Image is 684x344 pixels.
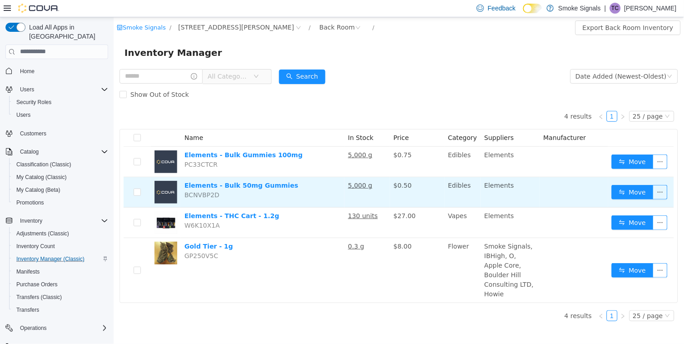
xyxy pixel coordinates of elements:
[16,65,108,77] span: Home
[13,159,75,170] a: Classification (Classic)
[71,144,104,151] span: PC33CTCR
[2,214,112,227] button: Inventory
[498,198,540,213] button: icon: swapMove
[504,94,515,105] li: Next Page
[13,97,108,108] span: Security Roles
[13,266,108,277] span: Manifests
[13,304,108,315] span: Transfers
[71,235,105,242] span: GP250V5C
[280,117,295,124] span: Price
[235,134,259,141] u: 5,000 g
[280,225,298,233] span: $8.00
[494,94,504,104] a: 1
[20,324,47,332] span: Operations
[13,292,108,303] span: Transfers (Classic)
[9,184,112,196] button: My Catalog (Beta)
[9,171,112,184] button: My Catalog (Classic)
[280,195,302,202] span: $27.00
[523,4,542,13] input: Dark Mode
[13,184,108,195] span: My Catalog (Beta)
[41,194,64,217] img: Elements - THC Cart - 1.2g hero shot
[13,279,108,290] span: Purchase Orders
[612,3,619,14] span: TC
[610,3,621,14] div: Tory Chickite
[430,117,473,124] span: Manufacturer
[371,134,400,141] span: Elements
[371,165,400,172] span: Elements
[9,265,112,278] button: Manifests
[624,3,677,14] p: [PERSON_NAME]
[13,110,108,120] span: Users
[9,196,112,209] button: Promotions
[9,109,112,121] button: Users
[9,278,112,291] button: Purchase Orders
[16,66,38,77] a: Home
[16,230,69,237] span: Adjustments (Classic)
[519,94,549,104] div: 25 / page
[9,158,112,171] button: Classification (Classic)
[13,241,108,252] span: Inventory Count
[235,117,260,124] span: In Stock
[331,130,367,160] td: Edibles
[451,94,478,105] li: 4 results
[20,217,42,224] span: Inventory
[13,184,64,195] a: My Catalog (Beta)
[13,197,108,208] span: Promotions
[56,7,58,14] span: /
[331,190,367,221] td: Vapes
[539,168,554,182] button: icon: ellipsis
[41,164,64,186] img: Elements - Bulk 50mg Gummies placeholder
[13,97,55,108] a: Security Roles
[71,204,106,212] span: W6K10X1A
[2,145,112,158] button: Catalog
[65,5,180,15] span: 155 Brant Road
[71,165,185,172] a: Elements - Bulk 50mg Gummies
[16,215,46,226] button: Inventory
[16,215,108,226] span: Inventory
[77,56,84,62] i: icon: info-circle
[140,56,145,63] i: icon: down
[206,3,241,17] div: Back Room
[16,84,38,95] button: Users
[482,293,493,304] li: Previous Page
[13,228,73,239] a: Adjustments (Classic)
[507,296,512,302] i: icon: right
[16,99,51,106] span: Security Roles
[493,293,504,304] li: 1
[9,227,112,240] button: Adjustments (Classic)
[16,199,44,206] span: Promotions
[9,253,112,265] button: Inventory Manager (Classic)
[16,174,67,181] span: My Catalog (Classic)
[485,97,490,102] i: icon: left
[9,304,112,316] button: Transfers
[335,117,364,124] span: Category
[551,296,557,302] i: icon: down
[16,306,39,314] span: Transfers
[371,117,400,124] span: Suppliers
[71,117,90,124] span: Name
[559,3,601,14] p: Smoke Signals
[462,3,567,18] button: Export Back Room Inventory
[16,111,30,119] span: Users
[488,4,515,13] span: Feedback
[71,174,106,181] span: BCNVBP2D
[71,195,166,202] a: Elements - THC Cart - 1.2g
[2,83,112,96] button: Users
[16,146,42,157] button: Catalog
[507,97,512,102] i: icon: right
[13,228,108,239] span: Adjustments (Classic)
[71,134,189,141] a: Elements - Bulk Gummies 100mg
[504,293,515,304] li: Next Page
[20,130,46,137] span: Customers
[539,246,554,260] button: icon: ellipsis
[18,4,59,13] img: Cova
[371,225,420,280] span: Smoke Signals, IBHigh, O, Apple Core, Boulder Hill Consulting LTD, Howie
[16,161,71,168] span: Classification (Classic)
[16,243,55,250] span: Inventory Count
[331,160,367,190] td: Edibles
[16,294,62,301] span: Transfers (Classic)
[3,7,9,13] i: icon: shop
[11,28,114,43] span: Inventory Manager
[604,3,606,14] p: |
